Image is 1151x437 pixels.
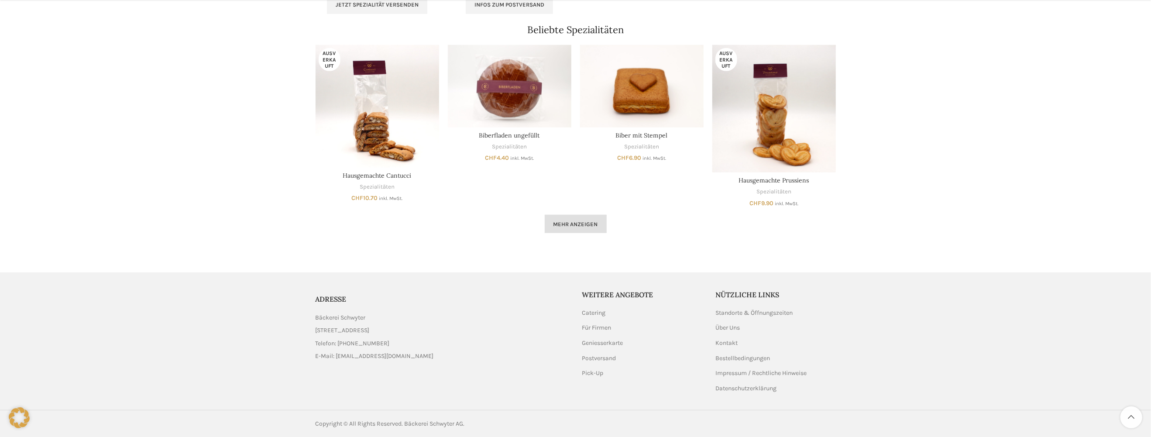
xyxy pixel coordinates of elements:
a: Hausgemachte Cantucci [343,172,412,179]
a: Spezialitäten [360,183,395,191]
a: Catering [582,309,607,317]
a: Spezialitäten [492,143,527,151]
a: Hausgemachte Cantucci [316,45,439,168]
span: [STREET_ADDRESS] [316,326,370,335]
small: inkl. MwSt. [642,155,666,161]
h5: Nützliche Links [715,290,836,299]
span: Jetzt Spezialität versenden [336,1,419,8]
h5: Weitere Angebote [582,290,703,299]
span: CHF [485,154,497,162]
span: Infos zum Postversand [474,1,544,8]
div: 1 / 13 [311,45,443,201]
a: Standorte & Öffnungszeiten [715,309,794,317]
span: ADRESSE [316,295,347,303]
span: E-Mail: [EMAIL_ADDRESS][DOMAIN_NAME] [316,351,434,361]
a: Für Firmen [582,323,612,332]
span: CHF [617,154,629,162]
a: Mehr anzeigen [545,215,607,233]
span: Mehr anzeigen [553,221,598,228]
a: Geniesserkarte [582,339,624,348]
a: Impressum / Rechtliche Hinweise [715,369,807,378]
a: Bestellbedingungen [715,354,771,363]
bdi: 10.70 [352,194,378,202]
div: Copyright © All Rights Reserved. Bäckerei Schwyter AG. [316,419,571,429]
bdi: 9.90 [749,200,773,207]
span: Bäckerei Schwyter [316,313,366,323]
a: Pick-Up [582,369,605,378]
a: Biber mit Stempel [580,45,704,127]
a: List item link [316,339,569,348]
a: Hausgemachte Prussiens [739,176,809,184]
span: Ausverkauft [715,48,737,71]
a: Kontakt [715,339,739,348]
span: Ausverkauft [319,48,340,71]
small: inkl. MwSt. [379,196,403,201]
a: Hausgemachte Prussiens [712,45,836,172]
h4: Beliebte Spezialitäten [527,23,624,37]
span: CHF [352,194,364,202]
a: Spezialitäten [756,188,791,196]
a: Postversand [582,354,617,363]
a: Biberfladen ungefüllt [448,45,571,127]
small: inkl. MwSt. [510,155,534,161]
a: Biberfladen ungefüllt [479,131,540,139]
bdi: 4.40 [485,154,509,162]
span: CHF [749,200,761,207]
bdi: 6.90 [617,154,641,162]
div: 2 / 13 [443,45,576,161]
a: Spezialitäten [624,143,659,151]
a: Biber mit Stempel [616,131,668,139]
a: Datenschutzerklärung [715,384,777,393]
div: 4 / 13 [708,45,840,206]
a: Über Uns [715,323,741,332]
small: inkl. MwSt. [775,201,798,206]
div: 3 / 13 [576,45,708,161]
a: Scroll to top button [1120,406,1142,428]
